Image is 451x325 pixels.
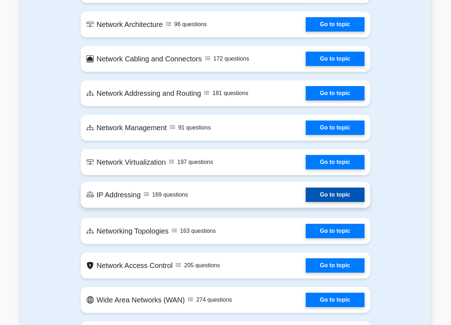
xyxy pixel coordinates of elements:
a: Go to topic [306,52,365,66]
a: Go to topic [306,224,365,238]
a: Go to topic [306,188,365,202]
a: Go to topic [306,293,365,307]
a: Go to topic [306,86,365,100]
a: Go to topic [306,155,365,169]
a: Go to topic [306,121,365,135]
a: Go to topic [306,17,365,32]
a: Go to topic [306,258,365,273]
